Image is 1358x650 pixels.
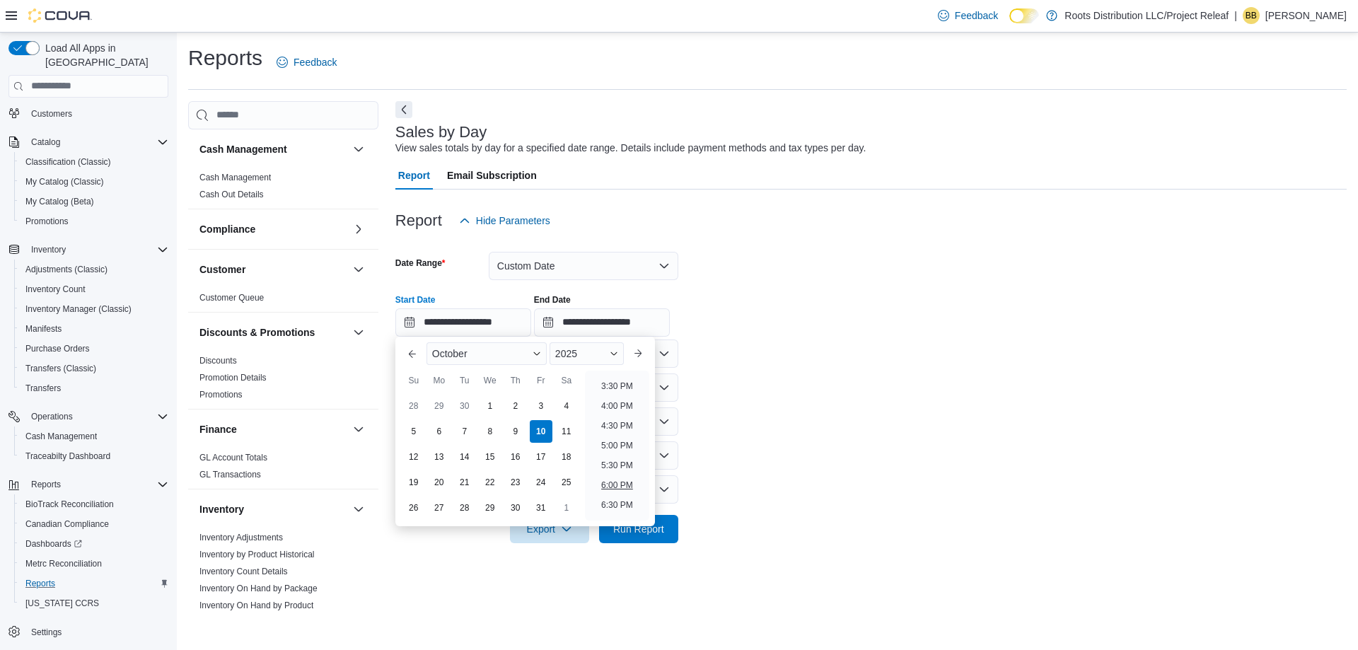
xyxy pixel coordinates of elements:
[401,342,424,365] button: Previous Month
[199,189,264,200] span: Cash Out Details
[395,257,446,269] label: Date Range
[188,169,378,209] div: Cash Management
[395,141,866,156] div: View sales totals by day for a specified date range. Details include payment methods and tax type...
[25,216,69,227] span: Promotions
[401,393,579,521] div: October, 2025
[25,156,111,168] span: Classification (Classic)
[658,382,670,393] button: Open list of options
[596,516,639,533] li: 7:00 PM
[25,363,96,374] span: Transfers (Classic)
[596,497,639,513] li: 6:30 PM
[199,190,264,199] a: Cash Out Details
[20,496,168,513] span: BioTrack Reconciliation
[932,1,1004,30] a: Feedback
[395,124,487,141] h3: Sales by Day
[25,134,168,151] span: Catalog
[3,407,174,426] button: Operations
[14,426,174,446] button: Cash Management
[599,515,678,543] button: Run Report
[395,101,412,118] button: Next
[25,105,78,122] a: Customers
[20,281,91,298] a: Inventory Count
[3,132,174,152] button: Catalog
[14,319,174,339] button: Manifests
[395,212,442,229] h3: Report
[199,373,267,383] a: Promotion Details
[199,600,313,610] a: Inventory On Hand by Product
[20,448,168,465] span: Traceabilty Dashboard
[613,522,664,536] span: Run Report
[402,497,425,519] div: day-26
[453,420,476,443] div: day-7
[199,549,315,560] span: Inventory by Product Historical
[596,477,639,494] li: 6:00 PM
[20,516,168,533] span: Canadian Compliance
[188,449,378,489] div: Finance
[20,213,168,230] span: Promotions
[1009,23,1010,24] span: Dark Mode
[14,574,174,593] button: Reports
[199,293,264,303] a: Customer Queue
[25,476,66,493] button: Reports
[20,575,61,592] a: Reports
[395,308,531,337] input: Press the down key to enter a popover containing a calendar. Press the escape key to close the po...
[402,420,425,443] div: day-5
[199,222,347,236] button: Compliance
[14,172,174,192] button: My Catalog (Classic)
[20,555,108,572] a: Metrc Reconciliation
[31,108,72,120] span: Customers
[20,320,168,337] span: Manifests
[199,222,255,236] h3: Compliance
[14,554,174,574] button: Metrc Reconciliation
[28,8,92,23] img: Cova
[402,369,425,392] div: Su
[479,497,501,519] div: day-29
[25,264,108,275] span: Adjustments (Classic)
[530,497,552,519] div: day-31
[432,348,468,359] span: October
[20,261,113,278] a: Adjustments (Classic)
[555,348,577,359] span: 2025
[428,420,451,443] div: day-6
[31,411,73,422] span: Operations
[1064,7,1229,24] p: Roots Distribution LLC/Project Releaf
[25,323,62,335] span: Manifests
[25,104,168,122] span: Customers
[20,428,103,445] a: Cash Management
[398,161,430,190] span: Report
[199,173,271,182] a: Cash Management
[199,325,315,339] h3: Discounts & Promotions
[3,622,174,642] button: Settings
[199,566,288,577] span: Inventory Count Details
[3,475,174,494] button: Reports
[479,395,501,417] div: day-1
[489,252,678,280] button: Custom Date
[596,397,639,414] li: 4:00 PM
[199,372,267,383] span: Promotion Details
[31,244,66,255] span: Inventory
[426,342,547,365] div: Button. Open the month selector. October is currently selected.
[20,193,100,210] a: My Catalog (Beta)
[20,173,168,190] span: My Catalog (Classic)
[199,389,243,400] span: Promotions
[14,152,174,172] button: Classification (Classic)
[530,369,552,392] div: Fr
[25,624,67,641] a: Settings
[658,348,670,359] button: Open list of options
[20,360,168,377] span: Transfers (Classic)
[40,41,168,69] span: Load All Apps in [GEOGRAPHIC_DATA]
[20,428,168,445] span: Cash Management
[25,134,66,151] button: Catalog
[20,595,168,612] span: Washington CCRS
[428,446,451,468] div: day-13
[25,518,109,530] span: Canadian Compliance
[20,153,168,170] span: Classification (Classic)
[3,103,174,123] button: Customers
[199,533,283,542] a: Inventory Adjustments
[199,470,261,480] a: GL Transactions
[20,595,105,612] a: [US_STATE] CCRS
[14,378,174,398] button: Transfers
[199,355,237,366] span: Discounts
[20,575,168,592] span: Reports
[25,578,55,589] span: Reports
